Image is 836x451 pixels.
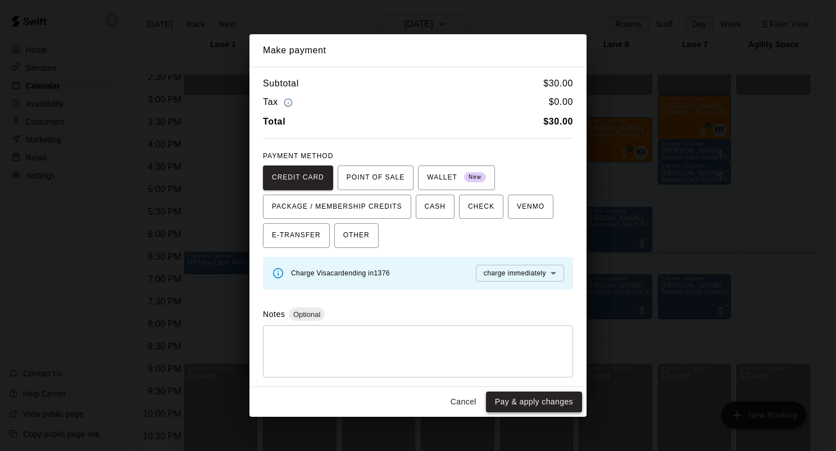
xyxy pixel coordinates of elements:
[338,165,414,190] button: POINT OF SALE
[263,117,285,126] b: Total
[263,76,299,91] h6: Subtotal
[543,117,573,126] b: $ 30.00
[464,170,486,185] span: New
[418,165,495,190] button: WALLET New
[263,195,411,219] button: PACKAGE / MEMBERSHIP CREDITS
[549,95,573,110] h6: $ 0.00
[263,310,285,319] label: Notes
[249,34,587,67] h2: Make payment
[334,223,379,248] button: OTHER
[289,310,325,319] span: Optional
[347,169,405,187] span: POINT OF SALE
[343,227,370,245] span: OTHER
[484,269,546,277] span: charge immediately
[272,227,321,245] span: E-TRANSFER
[543,76,573,91] h6: $ 30.00
[272,169,324,187] span: CREDIT CARD
[272,198,402,216] span: PACKAGE / MEMBERSHIP CREDITS
[427,169,486,187] span: WALLET
[459,195,503,219] button: CHECK
[508,195,553,219] button: VENMO
[486,392,582,412] button: Pay & apply changes
[425,198,446,216] span: CASH
[517,198,544,216] span: VENMO
[446,392,481,412] button: Cancel
[263,152,333,160] span: PAYMENT METHOD
[263,165,333,190] button: CREDIT CARD
[291,269,390,277] span: Charge Visa card ending in 1376
[263,223,330,248] button: E-TRANSFER
[468,198,494,216] span: CHECK
[263,95,296,110] h6: Tax
[416,195,455,219] button: CASH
